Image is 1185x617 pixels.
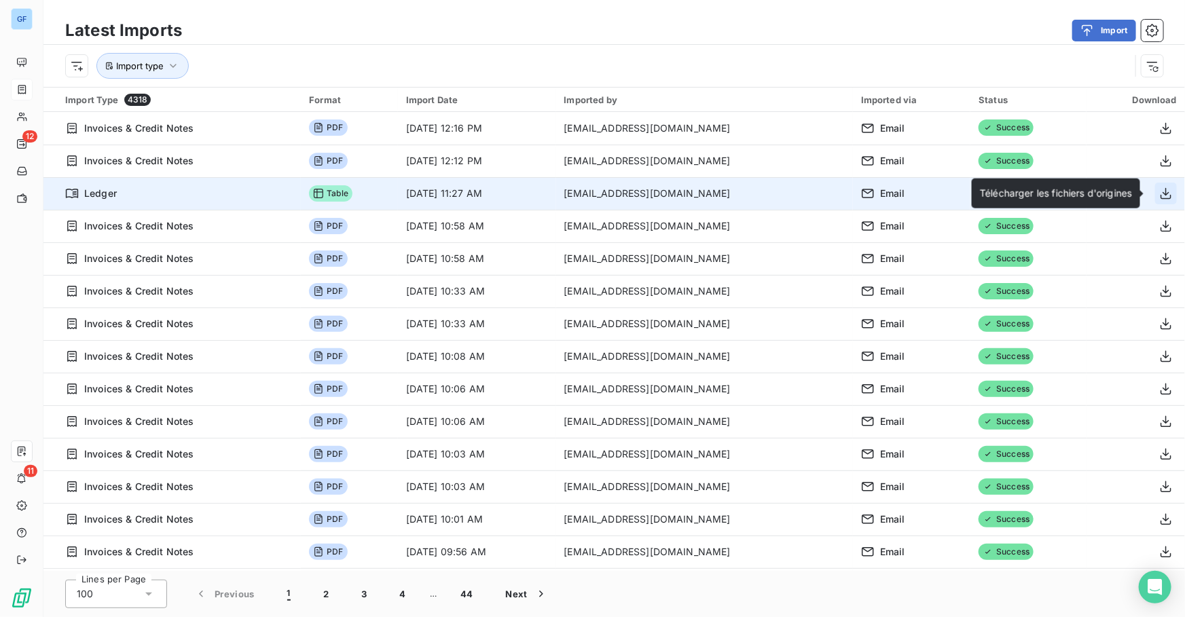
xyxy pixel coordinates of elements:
td: [EMAIL_ADDRESS][DOMAIN_NAME] [556,177,853,210]
td: [DATE] 11:27 AM [398,177,556,210]
td: [EMAIL_ADDRESS][DOMAIN_NAME] [556,307,853,340]
button: 44 [444,580,490,608]
button: 4 [384,580,422,608]
span: 1 [287,587,291,601]
span: Email [880,187,905,200]
span: Success [979,250,1034,267]
span: Invoices & Credit Notes [84,512,194,526]
td: [DATE] 09:56 AM [398,536,556,568]
button: Previous [178,580,271,608]
span: Success [979,479,1034,495]
span: PDF [309,479,347,495]
div: Import Type [65,94,293,106]
span: Email [880,415,905,428]
div: Import Date [406,94,548,105]
span: Success [979,544,1034,560]
span: Ledger [84,187,117,200]
div: GF [11,8,33,30]
span: PDF [309,218,347,234]
span: PDF [309,511,347,527]
span: PDF [309,119,347,136]
span: Invoices & Credit Notes [84,350,194,363]
span: 100 [77,587,93,601]
div: Open Intercom Messenger [1139,571,1171,603]
span: Success [979,316,1034,332]
div: Format [309,94,390,105]
span: 4318 [124,94,151,106]
td: [EMAIL_ADDRESS][DOMAIN_NAME] [556,503,853,536]
span: Success [979,218,1034,234]
span: Invoices & Credit Notes [84,382,194,396]
span: Email [880,512,905,526]
span: Success [979,413,1034,430]
span: 12 [22,130,37,143]
td: [EMAIL_ADDRESS][DOMAIN_NAME] [556,112,853,145]
td: [DATE] 10:33 AM [398,307,556,340]
div: Imported via [861,94,963,105]
span: Import type [116,60,164,71]
span: PDF [309,446,347,462]
span: Invoices & Credit Notes [84,121,194,135]
td: [DATE] 10:01 AM [398,503,556,536]
span: Email [880,545,905,559]
span: PDF [309,283,347,299]
span: Email [880,154,905,168]
td: [EMAIL_ADDRESS][DOMAIN_NAME] [556,470,853,503]
td: [EMAIL_ADDRESS][DOMAIN_NAME] [556,242,853,275]
td: [EMAIL_ADDRESS][DOMAIN_NAME] [556,145,853,177]
td: [EMAIL_ADDRESS][DOMAIN_NAME] [556,275,853,307]
div: Status [979,94,1078,105]
span: … [422,583,444,605]
span: Email [880,382,905,396]
td: [DATE] 05:52 PM [398,568,556,601]
td: [EMAIL_ADDRESS][DOMAIN_NAME] [556,373,853,405]
span: Success [979,283,1034,299]
td: [DATE] 10:33 AM [398,275,556,307]
span: Invoices & Credit Notes [84,545,194,559]
span: PDF [309,316,347,332]
span: Email [880,284,905,298]
div: Download [1095,94,1177,105]
span: Email [880,447,905,461]
span: Email [880,252,905,265]
span: 11 [24,465,37,477]
span: Invoices & Credit Notes [84,284,194,298]
img: Logo LeanPay [11,587,33,609]
button: 3 [345,580,383,608]
td: [DATE] 10:06 AM [398,373,556,405]
span: Invoices & Credit Notes [84,154,194,168]
span: Invoices & Credit Notes [84,252,194,265]
span: Email [880,121,905,135]
span: PDF [309,413,347,430]
span: Email [880,219,905,233]
span: Télécharger les fichiers d'origines [980,187,1132,199]
td: [DATE] 12:16 PM [398,112,556,145]
span: Email [880,480,905,493]
span: Invoices & Credit Notes [84,219,194,233]
span: PDF [309,381,347,397]
td: [DATE] 10:03 AM [398,470,556,503]
td: [EMAIL_ADDRESS][DOMAIN_NAME] [556,210,853,242]
span: Success [979,511,1034,527]
button: Next [490,580,564,608]
span: PDF [309,250,347,267]
span: PDF [309,544,347,560]
button: Import type [96,53,189,79]
span: Invoices & Credit Notes [84,447,194,461]
span: Success [979,348,1034,364]
td: [EMAIL_ADDRESS][DOMAIN_NAME] [556,568,853,601]
td: [EMAIL_ADDRESS][DOMAIN_NAME] [556,536,853,568]
span: Invoices & Credit Notes [84,317,194,331]
span: Success [979,446,1034,462]
td: [EMAIL_ADDRESS][DOMAIN_NAME] [556,438,853,470]
td: [DATE] 10:08 AM [398,340,556,373]
div: Imported by [564,94,845,105]
td: [DATE] 10:06 AM [398,405,556,438]
td: [EMAIL_ADDRESS][DOMAIN_NAME] [556,405,853,438]
span: Success [979,119,1034,136]
td: [DATE] 10:58 AM [398,210,556,242]
button: 2 [307,580,345,608]
span: Invoices & Credit Notes [84,415,194,428]
span: Email [880,317,905,331]
span: PDF [309,348,347,364]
